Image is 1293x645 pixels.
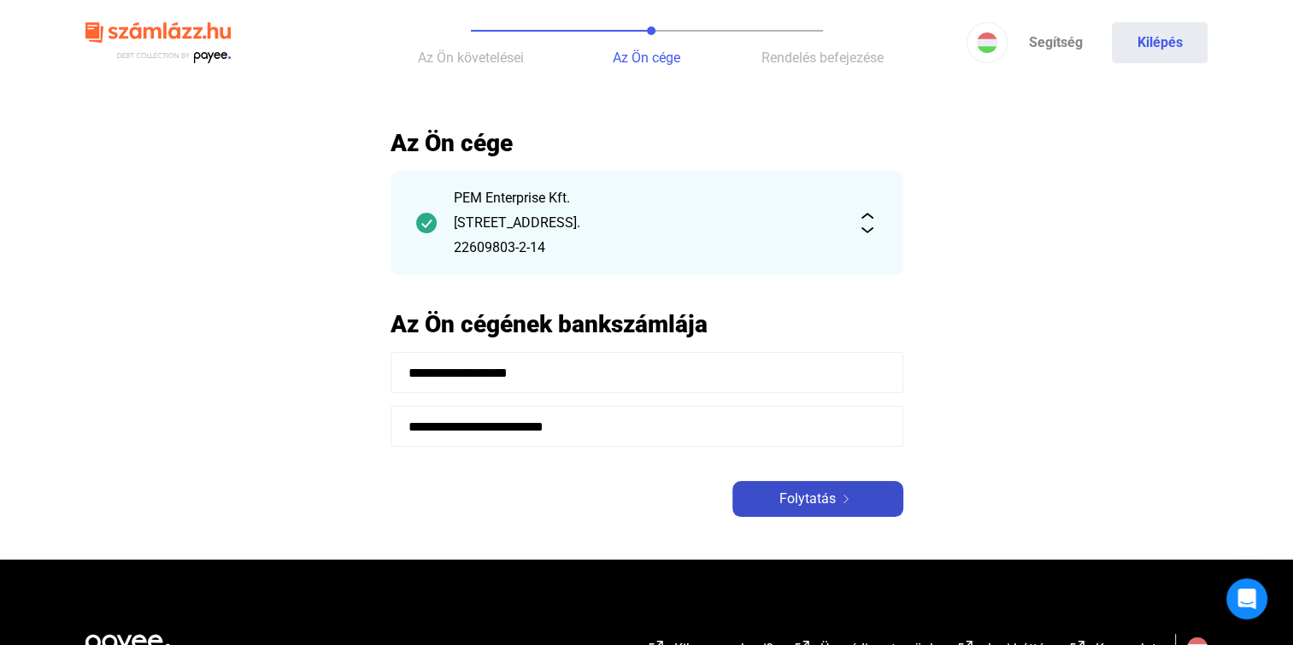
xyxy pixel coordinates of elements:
[977,32,997,53] img: HU
[967,22,1008,63] button: HU
[836,495,856,503] img: arrow-right-white
[857,213,878,233] img: expand
[85,15,231,71] img: szamlazzhu-logo
[732,481,903,517] button: Folytatásarrow-right-white
[391,128,903,158] h2: Az Ön cége
[1226,578,1267,619] div: Open Intercom Messenger
[454,237,840,258] div: 22609803-2-14
[391,309,903,339] h2: Az Ön cégének bankszámlája
[761,50,884,66] span: Rendelés befejezése
[779,489,836,509] span: Folytatás
[1112,22,1208,63] button: Kilépés
[418,50,524,66] span: Az Ön követelései
[416,213,437,233] img: checkmark-darker-green-circle
[613,50,680,66] span: Az Ön cége
[1008,22,1103,63] a: Segítség
[454,213,840,233] div: [STREET_ADDRESS].
[454,188,840,208] div: PEM Enterprise Kft.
